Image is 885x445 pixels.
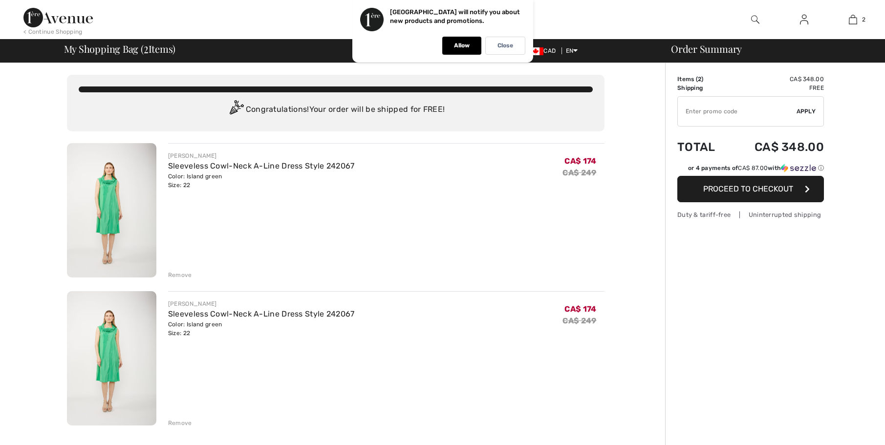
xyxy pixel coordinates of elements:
button: Proceed to Checkout [677,176,824,202]
p: [GEOGRAPHIC_DATA] will notify you about new products and promotions. [390,8,520,24]
td: CA$ 348.00 [729,130,824,164]
p: Close [497,42,513,49]
span: Proceed to Checkout [703,184,793,193]
div: Congratulations! Your order will be shipped for FREE! [79,100,593,120]
span: 2 [698,76,701,83]
div: Color: Island green Size: 22 [168,320,355,338]
a: Sleeveless Cowl-Neck A-Line Dress Style 242067 [168,161,355,170]
a: Sleeveless Cowl-Neck A-Line Dress Style 242067 [168,309,355,318]
span: CA$ 87.00 [738,165,768,171]
div: Order Summary [659,44,879,54]
img: Congratulation2.svg [226,100,246,120]
div: [PERSON_NAME] [168,299,355,308]
p: Allow [454,42,470,49]
s: CA$ 249 [562,168,596,177]
img: Sleeveless Cowl-Neck A-Line Dress Style 242067 [67,291,156,425]
a: Sign In [792,14,816,26]
div: Duty & tariff-free | Uninterrupted shipping [677,210,824,219]
span: CA$ 174 [564,156,596,166]
div: < Continue Shopping [23,27,83,36]
span: 2 [144,42,149,54]
span: Apply [797,107,816,116]
img: Sleeveless Cowl-Neck A-Line Dress Style 242067 [67,143,156,277]
span: CAD [528,47,560,54]
td: Items ( ) [677,75,729,84]
img: search the website [751,14,759,25]
div: Remove [168,271,192,279]
td: CA$ 348.00 [729,75,824,84]
div: Color: Island green Size: 22 [168,172,355,190]
span: EN [566,47,578,54]
td: Shipping [677,84,729,92]
img: 1ère Avenue [23,8,93,27]
td: Free [729,84,824,92]
span: 2 [862,15,865,24]
td: Total [677,130,729,164]
img: My Bag [849,14,857,25]
iframe: Opens a widget where you can find more information [822,416,875,440]
div: [PERSON_NAME] [168,151,355,160]
input: Promo code [678,97,797,126]
img: Canadian Dollar [528,47,543,55]
span: CA$ 174 [564,304,596,314]
s: CA$ 249 [562,316,596,325]
img: Sezzle [781,164,816,172]
span: My Shopping Bag ( Items) [64,44,176,54]
a: 2 [829,14,877,25]
img: My Info [800,14,808,25]
div: Remove [168,419,192,427]
div: or 4 payments ofCA$ 87.00withSezzle Click to learn more about Sezzle [677,164,824,176]
div: or 4 payments of with [688,164,824,172]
